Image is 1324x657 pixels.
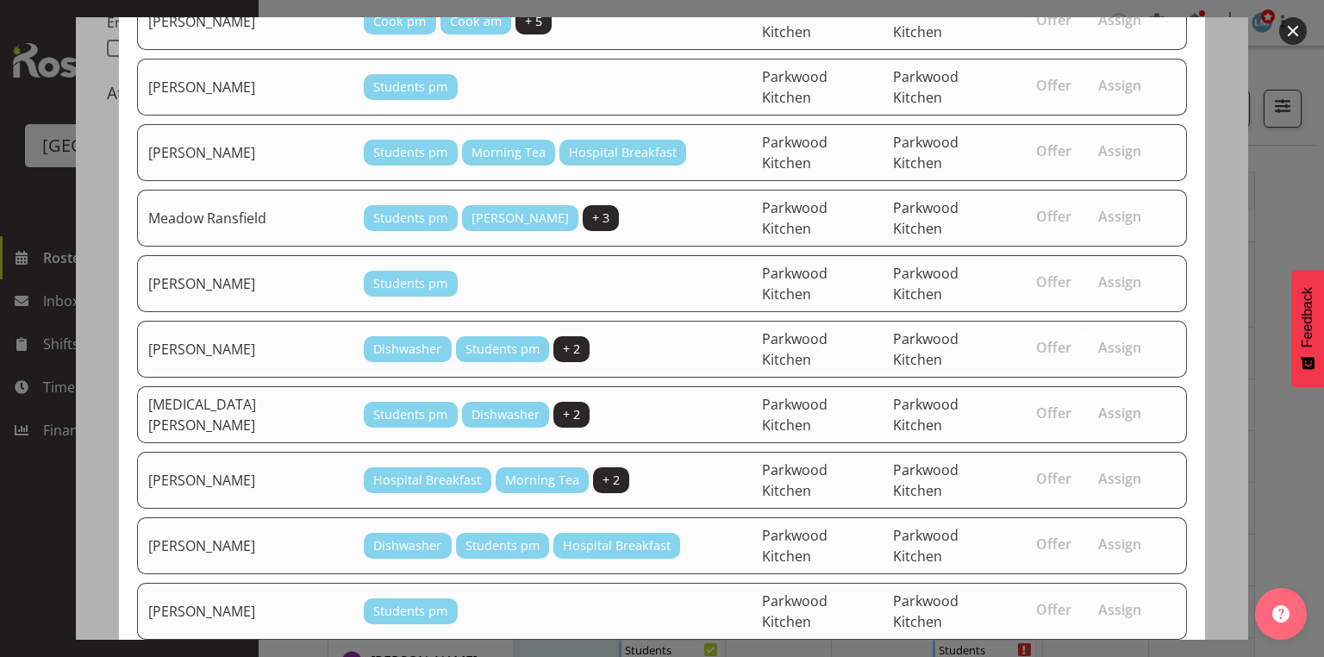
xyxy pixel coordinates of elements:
span: Assign [1098,339,1141,356]
td: [MEDICAL_DATA][PERSON_NAME] [137,386,353,443]
td: [PERSON_NAME] [137,124,353,181]
span: Parkwood Kitchen [893,198,959,238]
td: Meadow Ransfield [137,190,353,247]
span: + 2 [603,471,620,490]
span: Parkwood Kitchen [893,460,959,500]
button: Feedback - Show survey [1291,270,1324,387]
span: Offer [1036,470,1071,487]
span: Hospital Breakfast [373,471,481,490]
span: Offer [1036,404,1071,422]
span: Assign [1098,11,1141,28]
span: Dishwasher [472,405,540,424]
span: Assign [1098,273,1141,291]
span: Offer [1036,535,1071,553]
td: [PERSON_NAME] [137,452,353,509]
span: Parkwood Kitchen [762,198,827,238]
span: + 2 [563,405,580,424]
span: Students pm [373,274,447,293]
span: Assign [1098,77,1141,94]
td: [PERSON_NAME] [137,255,353,312]
td: [PERSON_NAME] [137,59,353,116]
span: Cook am [450,12,502,31]
span: Parkwood Kitchen [762,264,827,303]
span: Students pm [373,209,447,228]
td: [PERSON_NAME] [137,321,353,378]
span: Parkwood Kitchen [893,591,959,631]
span: Feedback [1300,287,1315,347]
span: Assign [1098,470,1141,487]
span: Parkwood Kitchen [893,2,959,41]
span: [PERSON_NAME] [472,209,569,228]
span: Parkwood Kitchen [893,67,959,107]
span: Assign [1098,208,1141,225]
span: Parkwood Kitchen [893,526,959,566]
span: Parkwood Kitchen [893,395,959,435]
span: Parkwood Kitchen [893,329,959,369]
span: Assign [1098,535,1141,553]
span: Assign [1098,601,1141,618]
span: + 3 [592,209,609,228]
span: Hospital Breakfast [569,143,677,162]
span: Students pm [373,143,447,162]
span: Parkwood Kitchen [762,460,827,500]
td: [PERSON_NAME] [137,583,353,640]
span: Offer [1036,77,1071,94]
span: Offer [1036,339,1071,356]
span: Offer [1036,142,1071,160]
span: Hospital Breakfast [563,536,671,555]
span: Students pm [465,536,540,555]
span: + 5 [525,12,542,31]
span: Offer [1036,11,1071,28]
span: + 2 [563,340,580,359]
span: Offer [1036,273,1071,291]
span: Students pm [373,602,447,621]
img: help-xxl-2.png [1272,605,1290,623]
td: [PERSON_NAME] [137,517,353,574]
span: Parkwood Kitchen [762,329,827,369]
span: Dishwasher [373,340,441,359]
span: Cook pm [373,12,426,31]
span: Students pm [465,340,540,359]
span: Students pm [373,405,447,424]
span: Parkwood Kitchen [762,2,827,41]
span: Offer [1036,601,1071,618]
span: Assign [1098,142,1141,160]
span: Parkwood Kitchen [762,395,827,435]
span: Students pm [373,78,447,97]
span: Morning Tea [505,471,579,490]
span: Offer [1036,208,1071,225]
span: Parkwood Kitchen [762,67,827,107]
span: Assign [1098,404,1141,422]
span: Parkwood Kitchen [893,133,959,172]
span: Parkwood Kitchen [762,133,827,172]
span: Parkwood Kitchen [762,591,827,631]
span: Morning Tea [472,143,546,162]
span: Parkwood Kitchen [893,264,959,303]
span: Parkwood Kitchen [762,526,827,566]
span: Dishwasher [373,536,441,555]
